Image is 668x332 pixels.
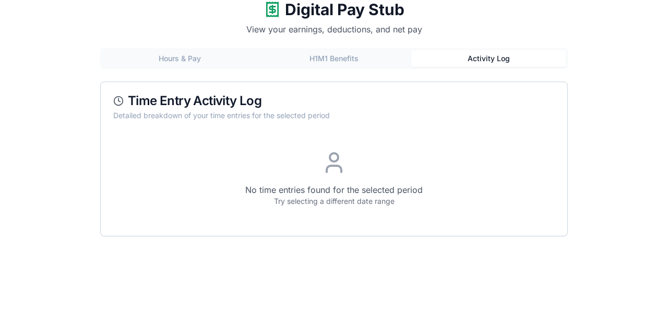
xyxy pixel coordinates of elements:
button: H1M1 Benefits [257,50,411,67]
p: No time entries found for the selected period [113,184,555,196]
p: View your earnings, deductions, and net pay [100,23,568,36]
div: Time Entry Activity Log [113,95,555,107]
button: Hours & Pay [102,50,257,67]
p: Try selecting a different date range [113,196,555,207]
button: Activity Log [411,50,566,67]
div: Detailed breakdown of your time entries for the selected period [113,110,555,121]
